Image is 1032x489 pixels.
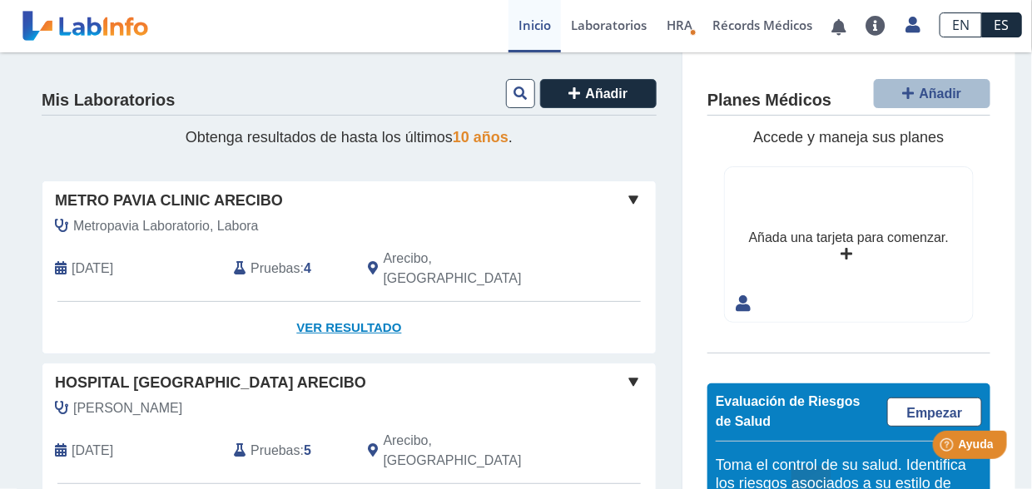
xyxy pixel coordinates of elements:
div: Añada una tarjeta para comenzar. [749,228,949,248]
b: 4 [304,261,311,275]
button: Añadir [874,79,990,108]
span: HRA [667,17,692,33]
a: EN [940,12,982,37]
b: 5 [304,443,311,457]
span: Arecibo, PR [384,249,568,289]
span: 2025-09-29 [72,259,113,279]
span: Arecibo, PR [384,431,568,471]
span: Evaluación de Riesgos de Salud [716,394,861,428]
button: Añadir [540,79,657,108]
h4: Mis Laboratorios [42,91,175,111]
span: 2025-09-28 [72,441,113,461]
span: Metropavia Laboratorio, Labora [73,216,259,236]
span: Obtenga resultados de hasta los últimos . [186,129,513,146]
a: Empezar [887,398,982,427]
span: Torres Rodriguez, Mario [73,398,182,418]
span: Añadir [586,86,628,101]
span: Pruebas [251,441,300,461]
span: Metro Pavia Clinic Arecibo [55,190,283,212]
div: : [221,431,355,471]
div: : [221,249,355,289]
span: Hospital [GEOGRAPHIC_DATA] Arecibo [55,372,366,394]
a: ES [982,12,1022,37]
h4: Planes Médicos [707,91,831,111]
span: Empezar [907,406,963,420]
span: Accede y maneja sus planes [753,129,944,146]
a: Ver Resultado [42,302,656,354]
span: Pruebas [251,259,300,279]
span: Añadir [920,86,962,101]
span: 10 años [453,129,509,146]
iframe: Help widget launcher [884,424,1014,471]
